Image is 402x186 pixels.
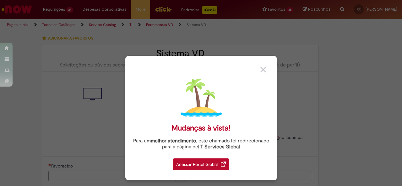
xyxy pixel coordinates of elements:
[260,67,266,72] img: close_button_grey.png
[173,158,229,170] div: Acessar Portal Global
[151,138,196,144] strong: melhor atendimento
[181,77,222,119] img: island.png
[173,155,229,170] a: Acessar Portal Global
[171,124,231,133] div: Mudanças à vista!
[130,138,272,150] div: Para um , este chamado foi redirecionado para a página de
[198,140,240,150] a: I.T Services Global
[221,162,226,167] img: redirect_link.png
